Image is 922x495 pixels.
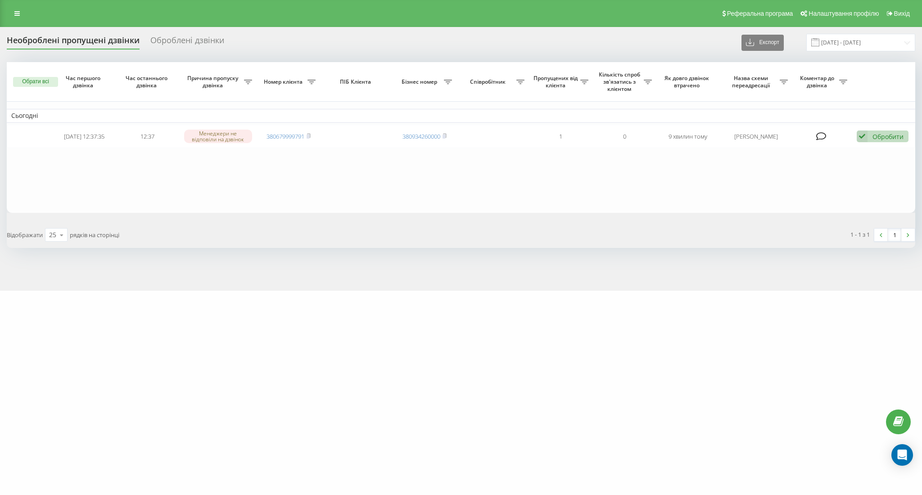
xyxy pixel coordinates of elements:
span: Відображати [7,231,43,239]
div: 1 - 1 з 1 [850,230,870,239]
span: рядків на сторінці [70,231,119,239]
span: Співробітник [461,78,516,85]
div: Open Intercom Messenger [891,444,913,466]
span: Пропущених від клієнта [533,75,580,89]
span: Бізнес номер [398,78,444,85]
span: Кількість спроб зв'язатись з клієнтом [597,71,644,92]
span: Налаштування профілю [809,10,879,17]
div: 25 [49,230,56,239]
div: Необроблені пропущені дзвінки [7,36,140,49]
td: 12:37 [116,125,179,148]
a: 1 [888,229,901,241]
a: 380934260000 [402,132,440,140]
span: Час останнього дзвінка [123,75,172,89]
div: Менеджери не відповіли на дзвінок [184,130,252,143]
span: Коментар до дзвінка [797,75,839,89]
span: Реферальна програма [727,10,793,17]
td: [PERSON_NAME] [720,125,792,148]
span: Назва схеми переадресації [724,75,780,89]
button: Експорт [741,35,784,51]
span: Номер клієнта [261,78,307,85]
div: Обробити [872,132,904,141]
td: 9 хвилин тому [656,125,720,148]
span: ПІБ Клієнта [328,78,385,85]
td: Сьогодні [7,109,915,122]
span: Вихід [894,10,910,17]
td: [DATE] 12:37:35 [52,125,116,148]
div: Оброблені дзвінки [150,36,224,49]
a: 380679999791 [267,132,304,140]
td: 0 [593,125,656,148]
button: Обрати всі [13,77,58,87]
span: Як довго дзвінок втрачено [664,75,713,89]
span: Причина пропуску дзвінка [184,75,244,89]
td: 1 [529,125,592,148]
span: Час першого дзвінка [59,75,108,89]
